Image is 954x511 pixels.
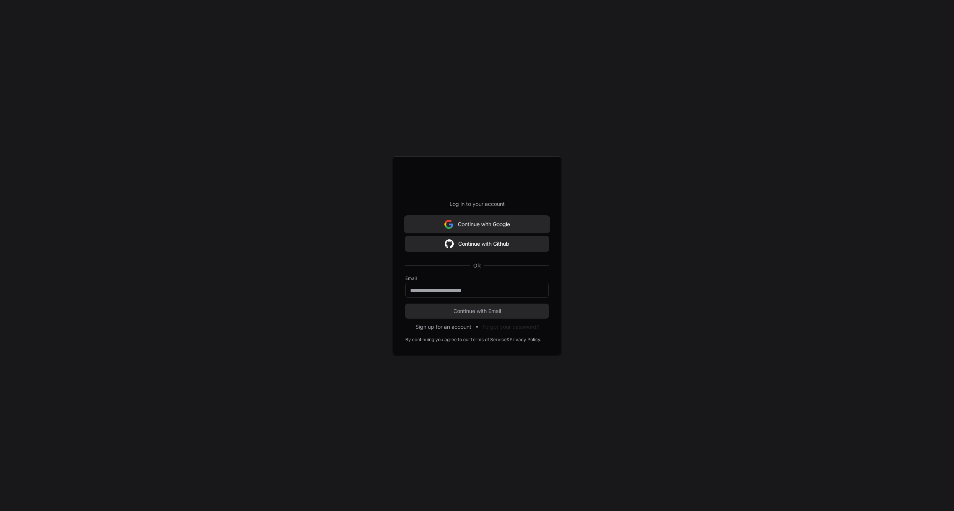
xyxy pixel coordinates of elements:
img: Sign in with google [445,236,454,251]
button: Forgot your password? [483,323,539,331]
div: & [507,337,510,343]
span: OR [470,262,484,269]
button: Continue with Email [405,304,549,319]
a: Privacy Policy. [510,337,541,343]
button: Sign up for an account [415,323,471,331]
p: Log in to your account [405,200,549,208]
a: Terms of Service [470,337,507,343]
label: Email [405,275,549,281]
span: Continue with Email [405,307,549,315]
div: By continuing you agree to our [405,337,470,343]
button: Continue with Google [405,217,549,232]
img: Sign in with google [444,217,453,232]
button: Continue with Github [405,236,549,251]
